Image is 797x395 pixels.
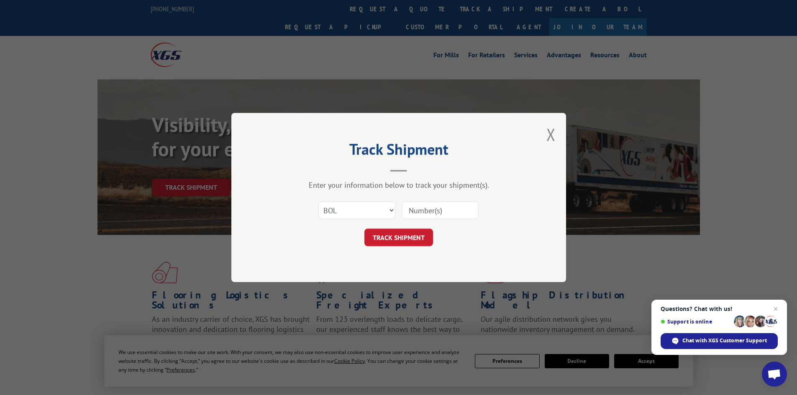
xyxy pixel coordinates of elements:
[682,337,767,344] span: Chat with XGS Customer Support
[273,143,524,159] h2: Track Shipment
[661,306,778,312] span: Questions? Chat with us!
[661,333,778,349] div: Chat with XGS Customer Support
[661,319,731,325] span: Support is online
[762,362,787,387] div: Open chat
[771,304,781,314] span: Close chat
[402,201,479,219] input: Number(s)
[364,229,433,246] button: TRACK SHIPMENT
[273,180,524,190] div: Enter your information below to track your shipment(s).
[546,123,556,145] button: Close modal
